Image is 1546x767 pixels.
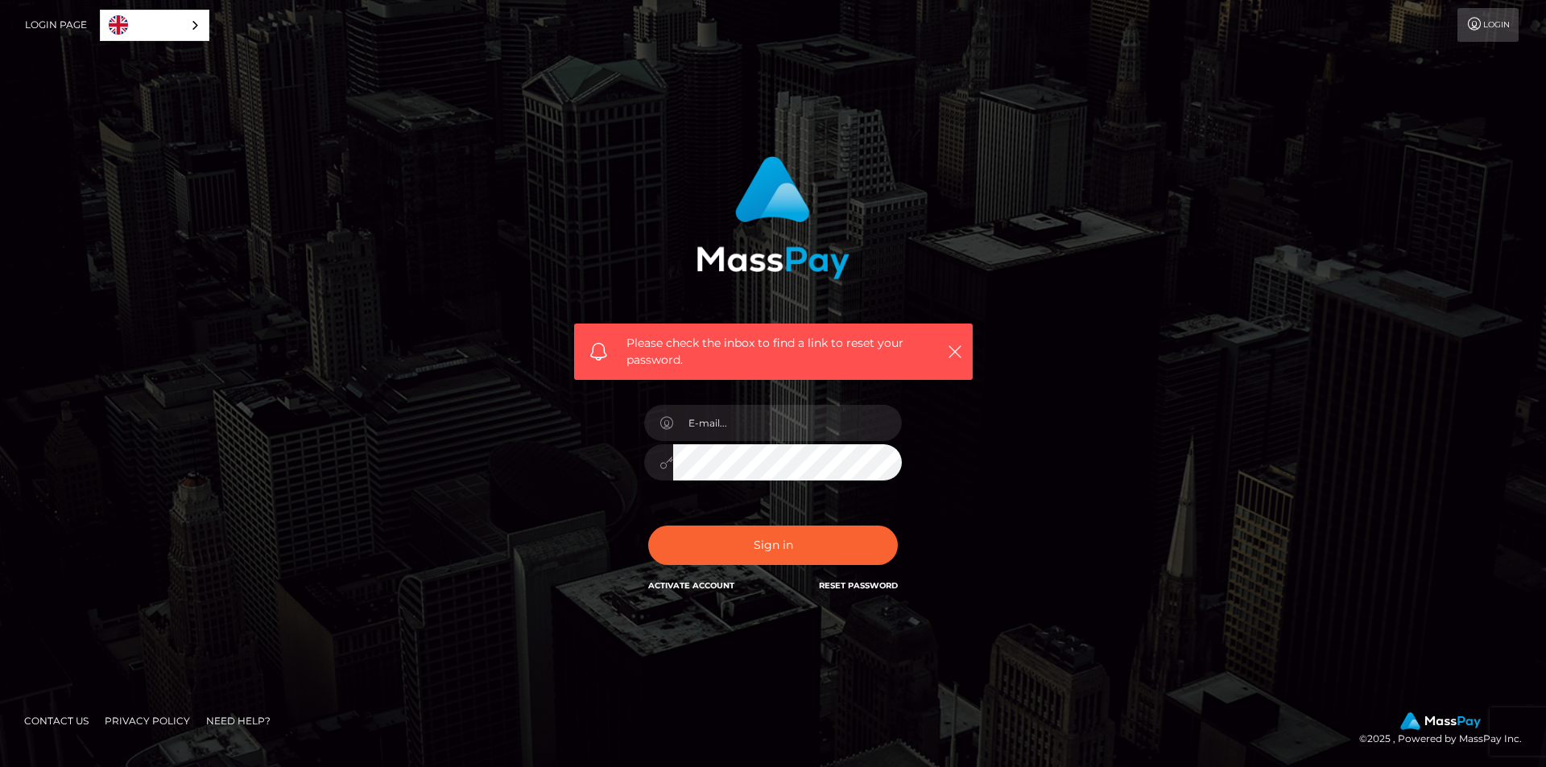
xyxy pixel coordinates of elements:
[100,10,209,41] aside: Language selected: English
[1400,712,1481,730] img: MassPay
[25,8,87,42] a: Login Page
[626,335,920,369] span: Please check the inbox to find a link to reset your password.
[200,708,277,733] a: Need Help?
[18,708,95,733] a: Contact Us
[648,580,734,591] a: Activate Account
[1457,8,1519,42] a: Login
[100,10,209,41] div: Language
[1359,712,1534,748] div: © 2025 , Powered by MassPay Inc.
[697,156,849,279] img: MassPay Login
[819,580,898,591] a: Reset Password
[101,10,209,40] a: English
[98,708,196,733] a: Privacy Policy
[673,405,902,441] input: E-mail...
[648,526,898,565] button: Sign in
